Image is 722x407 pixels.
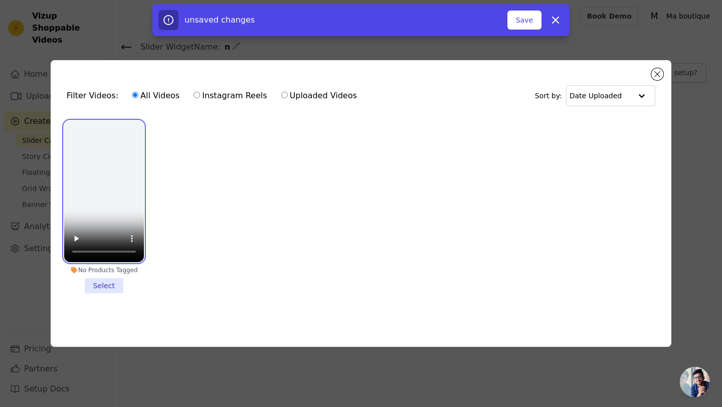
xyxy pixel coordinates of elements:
[680,367,710,397] div: Ouvrir le chat
[281,89,357,102] label: Uploaded Videos
[535,85,656,106] div: Sort by:
[507,11,541,30] button: Save
[67,84,363,107] div: Filter Videos:
[185,15,255,25] span: unsaved changes
[64,266,144,274] div: No Products Tagged
[131,89,180,102] label: All Videos
[193,89,267,102] label: Instagram Reels
[651,68,663,80] button: Close modal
